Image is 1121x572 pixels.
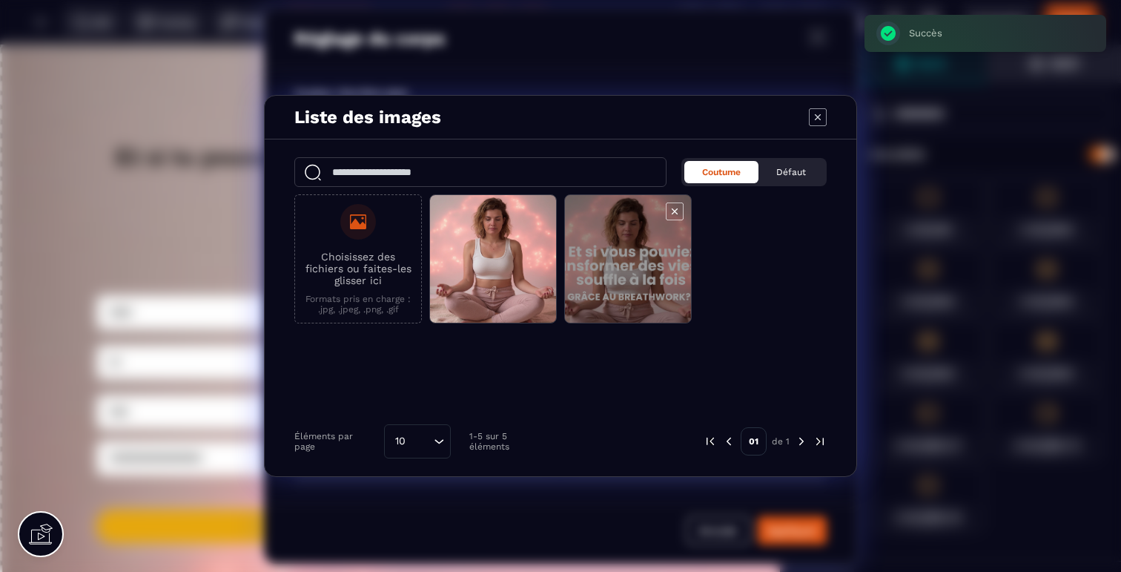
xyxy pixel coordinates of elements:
h2: MASTERCLASS SIGNATURE - [DATE] 20h I Pas de replay - [112,163,668,214]
p: de 1 [772,435,790,447]
p: 1-5 sur 5 éléments [469,431,550,452]
span: Coutume [702,167,741,177]
p: Choisissez des fichiers ou faites-les glisser ici [302,251,414,286]
span: 10 [390,433,411,450]
h1: Et si tu pouvais transformer ta vie un souffle à la fois [112,91,668,163]
span: Défaut [776,167,806,177]
img: prev [704,435,717,448]
h4: Liste des images [294,107,441,128]
img: prev [722,435,735,448]
p: Éléments par page [294,431,377,452]
img: next [813,435,827,448]
p: 01 [741,427,767,456]
input: Search for option [411,433,430,450]
div: Search for option [384,424,451,458]
p: Formats pris en charge : .jpg, .jpeg, .png, .gif [302,294,414,315]
button: JE M'INSCRIS [96,465,684,499]
img: next [795,435,808,448]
